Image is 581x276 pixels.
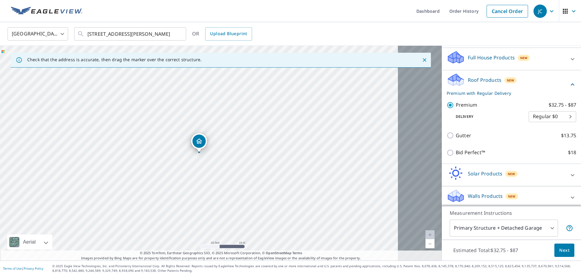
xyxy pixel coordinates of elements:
[549,101,576,109] p: $32.75 - $87
[292,251,302,255] a: Terms
[191,133,207,152] div: Dropped pin, building 1, Residential property, 709 W 5th St Corbin, KY 40701
[456,101,477,109] p: Premium
[8,25,68,42] div: [GEOGRAPHIC_DATA]
[11,7,82,16] img: EV Logo
[447,189,576,206] div: Walls ProductsNew
[468,170,502,177] p: Solar Products
[425,230,435,239] a: Current Level 20, Zoom In Disabled
[456,149,485,156] p: Bid Perfect™
[566,224,573,232] span: Your report will include the primary structure and a detached garage if one exists.
[87,25,174,42] input: Search by address or latitude-longitude
[447,73,576,96] div: Roof ProductsNewPremium with Regular Delivery
[421,56,428,64] button: Close
[554,244,574,257] button: Next
[27,57,202,62] p: Check that the address is accurate, then drag the marker over the correct structure.
[568,149,576,156] p: $18
[24,266,43,271] a: Privacy Policy
[559,247,570,254] span: Next
[468,76,501,84] p: Roof Products
[447,50,576,68] div: Full House ProductsNew
[529,108,576,125] div: Regular $0
[7,234,52,250] div: Aerial
[468,54,515,61] p: Full House Products
[140,251,302,256] span: © 2025 TomTom, Earthstar Geographics SIO, © 2025 Microsoft Corporation, ©
[52,264,578,273] p: © 2025 Eagle View Technologies, Inc. and Pictometry International Corp. All Rights Reserved. Repo...
[447,166,576,184] div: Solar ProductsNew
[447,90,569,96] p: Premium with Regular Delivery
[456,132,471,139] p: Gutter
[520,55,528,60] span: New
[447,114,529,119] p: Delivery
[561,132,576,139] p: $13.75
[266,251,291,255] a: OpenStreetMap
[21,234,38,250] div: Aerial
[533,5,547,18] div: JC
[205,27,252,41] a: Upload Blueprint
[450,209,573,217] p: Measurement Instructions
[507,78,514,83] span: New
[3,267,43,270] p: |
[210,30,247,38] span: Upload Blueprint
[508,171,515,176] span: New
[450,220,558,237] div: Primary Structure + Detached Garage
[192,27,252,41] div: OR
[468,192,503,200] p: Walls Products
[425,239,435,248] a: Current Level 20, Zoom Out
[508,194,516,199] span: New
[3,266,22,271] a: Terms of Use
[487,5,528,18] a: Cancel Order
[448,244,523,257] p: Estimated Total: $32.75 - $87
